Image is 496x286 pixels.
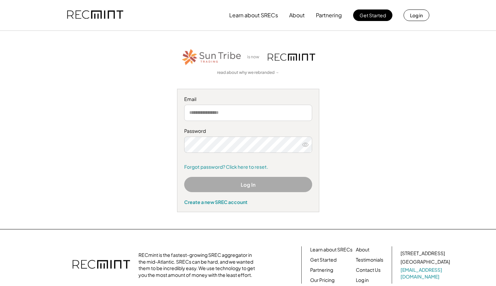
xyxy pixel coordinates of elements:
button: Log in [404,9,429,21]
div: RECmint is the fastest-growing SREC aggregator in the mid-Atlantic. SRECs can be hard, and we wan... [138,252,259,278]
button: Partnering [316,8,342,22]
a: Testimonials [356,257,383,263]
div: [GEOGRAPHIC_DATA] [401,259,450,265]
div: is now [245,54,264,60]
a: About [356,246,369,253]
button: Get Started [353,9,392,21]
a: Contact Us [356,267,381,273]
img: recmint-logotype%403x.png [67,4,123,27]
img: recmint-logotype%403x.png [72,253,130,277]
a: Get Started [310,257,337,263]
a: Learn about SRECs [310,246,352,253]
div: Password [184,128,312,135]
a: read about why we rebranded → [217,70,279,76]
a: Forgot password? Click here to reset. [184,164,312,170]
button: Log In [184,177,312,192]
a: Our Pricing [310,277,335,284]
img: recmint-logotype%403x.png [268,54,315,61]
a: Log in [356,277,369,284]
button: Learn about SRECs [229,8,278,22]
div: [STREET_ADDRESS] [401,250,445,257]
div: Create a new SREC account [184,199,312,205]
a: Partnering [310,267,333,273]
div: Email [184,96,312,103]
button: About [289,8,305,22]
img: STT_Horizontal_Logo%2B-%2BColor.png [181,48,242,66]
a: [EMAIL_ADDRESS][DOMAIN_NAME] [401,267,451,280]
